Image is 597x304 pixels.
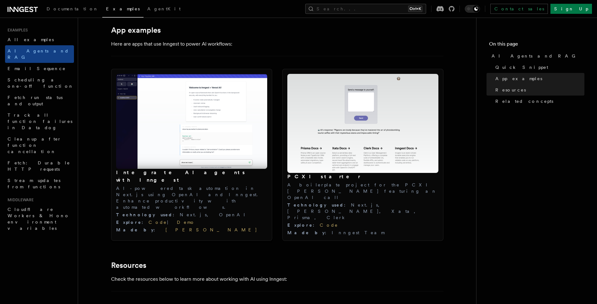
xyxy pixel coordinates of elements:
[5,92,74,109] a: Fetch run status and output
[8,178,60,189] span: Stream updates from functions
[116,185,267,210] p: AI-powered task automation in Next.js using OpenAI and Inngest. Enhance productivity with automat...
[287,173,438,180] h3: PCXI starter
[116,212,180,217] span: Technology used :
[495,75,542,82] span: App examples
[495,64,548,70] span: Quick Snippet
[147,6,181,11] span: AgentKit
[5,197,34,202] span: Middleware
[144,2,184,17] a: AgentKit
[8,66,66,71] span: Email Sequence
[102,2,144,18] a: Examples
[320,223,338,228] a: Code
[287,230,332,235] span: Made by :
[287,182,438,201] p: A boilerplate project for the PCXI [PERSON_NAME] featuring an OpenAI call
[5,63,74,74] a: Email Sequence
[305,4,426,14] button: Search...Ctrl+K
[287,229,438,236] div: Inngest Team
[5,175,74,192] a: Stream updates from functions
[493,73,584,84] a: App examples
[287,202,438,221] div: Next.js, [PERSON_NAME], Xata, Prisma, Clerk
[8,207,70,231] span: Cloudflare Workers & Hono environment variables
[5,133,74,157] a: Cleanup after function cancellation
[111,26,161,35] a: App examples
[8,48,69,60] span: AI Agents and RAG
[465,5,480,13] button: Toggle dark mode
[116,74,267,169] img: Integrate AI agents with Inngest
[5,204,74,234] a: Cloudflare Workers & Hono environment variables
[111,275,363,284] p: Check the resources below to learn more about working with AI using Inngest:
[489,50,584,62] a: AI Agents and RAG
[5,74,74,92] a: Scheduling a one-off function
[111,261,146,270] a: Resources
[177,220,195,225] a: Demo
[550,4,592,14] a: Sign Up
[5,157,74,175] a: Fetch: Durable HTTP requests
[161,227,257,232] a: [PERSON_NAME]
[8,160,70,172] span: Fetch: Durable HTTP requests
[8,37,54,42] span: All examples
[489,40,584,50] h4: On this page
[8,113,72,130] span: Track all function failures in Datadog
[47,6,99,11] span: Documentation
[5,109,74,133] a: Track all function failures in Datadog
[495,87,526,93] span: Resources
[111,40,363,48] p: Here are apps that use Inngest to power AI workflows:
[8,77,74,89] span: Scheduling a one-off function
[490,4,548,14] a: Contact sales
[287,223,320,228] span: Explore :
[492,53,579,59] span: AI Agents and RAG
[495,98,553,104] span: Related concepts
[287,202,351,207] span: Technology used :
[5,34,74,45] a: All examples
[43,2,102,17] a: Documentation
[5,45,74,63] a: AI Agents and RAG
[8,136,61,154] span: Cleanup after function cancellation
[149,220,167,225] a: Code
[116,227,161,232] span: Made by :
[116,219,267,225] div: |
[408,6,422,12] kbd: Ctrl+K
[116,220,149,225] span: Explore :
[493,84,584,96] a: Resources
[8,95,63,106] span: Fetch run status and output
[116,212,267,218] div: Next.js, OpenAI
[116,169,267,184] h3: Integrate AI agents with Inngest
[493,62,584,73] a: Quick Snippet
[5,28,28,33] span: Examples
[287,74,438,173] img: PCXI starter
[493,96,584,107] a: Related concepts
[106,6,140,11] span: Examples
